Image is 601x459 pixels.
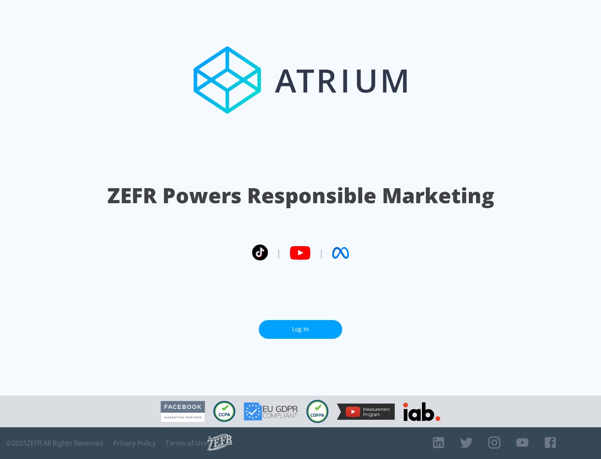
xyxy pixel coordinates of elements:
h1: ZEFR Powers Responsible Marketing [107,181,494,210]
img: YouTube Measurement Program [337,404,395,420]
img: Facebook Marketing Partner [161,401,205,422]
a: Terms of Use [166,439,207,447]
img: GDPR Compliant [244,402,298,421]
span: | [319,247,324,259]
a: Log In [259,320,342,339]
span: © 2025 ZEFR All Rights Reserved [6,439,103,447]
span: | [276,247,281,259]
img: COPPA Compliant [306,400,328,423]
img: CCPA Compliant [213,401,235,422]
a: Privacy Policy [113,439,156,447]
img: IAB [403,402,440,421]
